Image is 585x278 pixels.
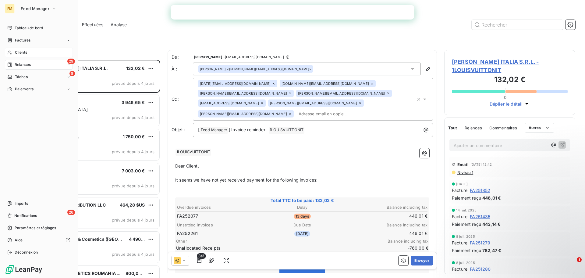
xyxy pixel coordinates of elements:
span: [DATE] [456,182,468,186]
th: Unsettled invoices [177,222,260,228]
iframe: Intercom live chat bannière [171,5,414,20]
span: prévue depuis 4 jours [112,115,154,120]
span: - [EMAIL_ADDRESS][DOMAIN_NAME] [223,55,284,59]
span: Niveau 1 [457,170,473,175]
span: Déconnexion [15,250,38,255]
span: Imports [15,201,28,206]
span: FA252077 [177,213,198,219]
span: prévue depuis 4 jours [112,252,154,257]
span: De : [172,54,193,60]
span: prévue depuis 4 jours [112,81,154,86]
span: Other [176,239,388,244]
span: -760,00 € [392,245,428,251]
td: 446,01 € [345,230,428,237]
span: 26 [67,210,75,215]
span: 1LOUISVUITTONIT [175,149,211,156]
span: Facture : [452,213,469,220]
input: Rechercher [472,20,563,30]
th: Due Date [261,222,344,228]
span: Dear Client, [175,163,199,168]
iframe: Intercom live chat [564,257,579,272]
span: Feed Manager [200,127,228,134]
span: Balance including tax [388,239,428,244]
span: 8 juil. 2025 [456,261,475,265]
span: [DATE] 12:42 [470,163,492,166]
span: Email [457,162,469,167]
span: 29 [67,59,75,64]
th: Balance including tax [345,204,428,211]
span: Tout [448,125,457,130]
span: [PERSON_NAME] [194,55,222,59]
button: Déplier le détail [488,100,532,107]
span: FA251435 [470,213,490,220]
span: 3 946,65 € [122,100,145,105]
h3: 132,02 € [452,74,568,86]
span: FA251280 [470,266,491,272]
span: Feed Manager [21,6,49,11]
span: Relances [465,125,482,130]
span: prévue depuis 4 jours [112,149,154,154]
label: Cc : [172,96,193,102]
span: Analyse [111,22,127,28]
span: [PERSON_NAME][EMAIL_ADDRESS][DOMAIN_NAME] [270,101,357,105]
span: Total TTC to be paid: 132,02 € [176,197,428,204]
span: 1 750,00 € [123,134,145,139]
span: Facture : [452,187,469,193]
span: Aide [15,237,23,243]
td: FA252261 [177,230,260,237]
span: [PERSON_NAME][EMAIL_ADDRESS][DOMAIN_NAME] [200,92,287,95]
span: Paiements [15,86,34,92]
span: Paramètres et réglages [15,225,56,231]
span: Effectuées [82,22,104,28]
span: [EMAIL_ADDRESS][DOMAIN_NAME] [200,101,259,105]
span: 8 [69,71,75,76]
span: 7 003,00 € [122,168,145,173]
span: Relances [15,62,31,67]
button: Autres [525,123,554,133]
span: Commentaires [489,125,517,130]
td: 446,01 € [345,213,428,219]
span: 1 [577,257,582,262]
div: grid [29,60,160,278]
span: Factures [15,38,30,43]
th: Overdue invoices [177,204,260,211]
span: Paiement reçu [452,247,481,254]
span: Unallocated Receipts [176,245,391,251]
div: FM [5,4,15,13]
iframe: Intercom notifications message [463,219,585,262]
span: 464,28 $US [120,202,145,208]
span: Tableau de bord [15,25,43,31]
span: Facture : [452,266,469,272]
span: 0 [504,95,506,100]
a: Aide [5,235,73,245]
span: prévue depuis 4 jours [112,183,154,188]
input: Adresse email en copie ... [296,109,367,118]
span: [PERSON_NAME] [200,67,226,71]
span: 1LOUISVUITTONIT [269,127,304,134]
span: Paiement reçu [452,221,481,227]
span: 13 days [294,214,311,219]
span: 446,01 € [482,195,501,201]
span: 800,00 € [126,271,145,276]
span: FA251852 [470,187,490,193]
span: [PERSON_NAME] ITALIA S.R.L. - 1LOUISVUITTONIT [452,58,568,74]
span: Clients [15,50,27,55]
span: [ [198,127,200,132]
span: ] Invoice reminder - [229,127,268,132]
span: Paiement reçu [452,195,481,201]
span: [PERSON_NAME][EMAIL_ADDRESS][DOMAIN_NAME] [298,92,385,95]
span: Notifications [14,213,37,218]
label: À : [172,66,193,72]
span: 14 juil. 2025 [456,208,477,212]
span: 8 juil. 2025 [456,235,475,238]
span: Déplier le détail [490,101,523,107]
span: prévue depuis 4 jours [112,218,154,222]
span: LVMH Perfumes & Cosmetics ([GEOGRAPHIC_DATA]) Ltd [43,236,161,242]
span: Tâches [15,74,28,80]
span: [DATE][EMAIL_ADDRESS][DOMAIN_NAME] [200,82,271,85]
span: It seems we have not yet received payment for the following invoices: [175,177,317,182]
span: 4 496,08 € [129,236,152,242]
span: [DOMAIN_NAME][EMAIL_ADDRESS][DOMAIN_NAME] [282,82,369,85]
span: [DATE] [294,231,310,236]
span: Facture : [452,240,469,246]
